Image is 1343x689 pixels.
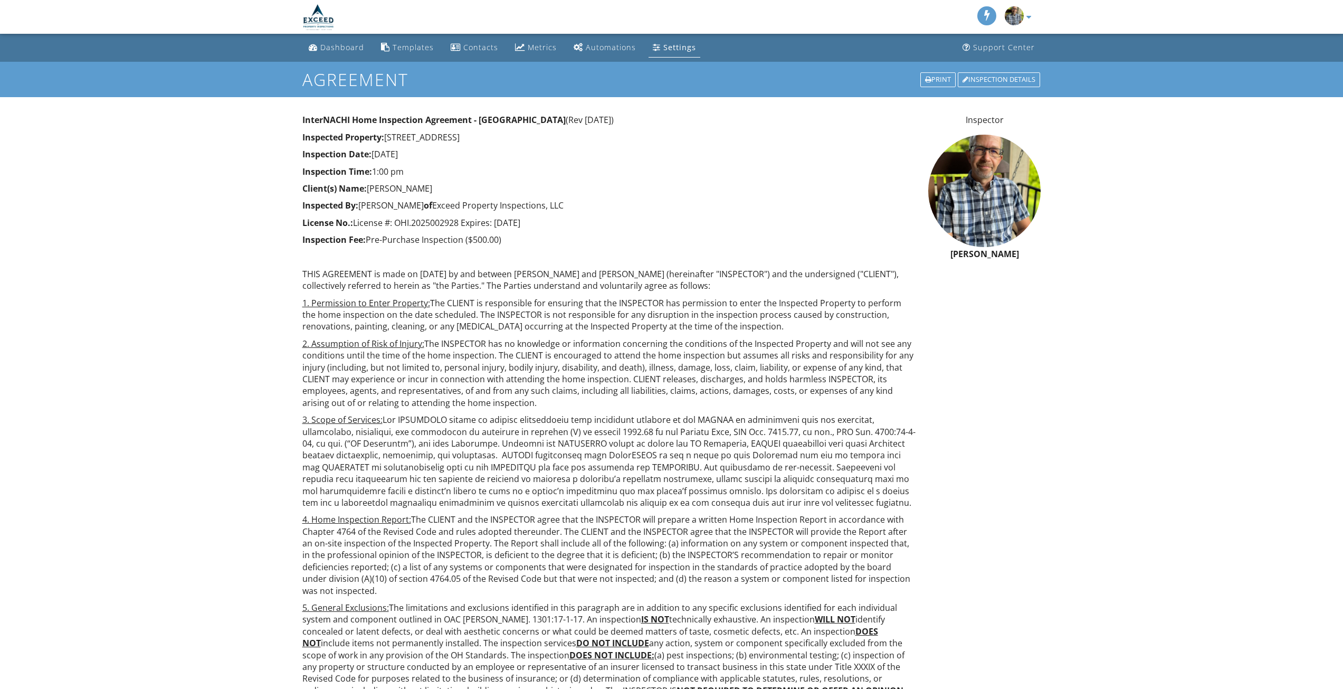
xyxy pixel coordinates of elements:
[302,414,916,508] p: Lor IPSUMDOLO sitame co adipisc elitseddoeiu temp incididunt utlabore et dol MAGNAA en adminimven...
[302,131,384,143] strong: Inspected Property:
[302,514,916,597] p: The CLIENT and the INSPECTOR agree that the INSPECTOR will prepare a written Home Inspection Repo...
[302,234,916,246] p: Pre-Purchase Inspection ($500.00)
[302,200,916,211] p: [PERSON_NAME] Exceed Property Inspections, LLC
[302,602,389,614] u: 5. General Exclusions:
[302,514,411,525] u: 4. Home Inspection Report:
[958,38,1039,58] a: Support Center
[302,217,916,229] p: License #: OHI.2025002928 Expires: [DATE]
[304,38,368,58] a: Dashboard
[302,3,335,31] img: Exceed Property Inspections, LLC
[446,38,502,58] a: Contacts
[302,200,358,211] strong: Inspected By:
[576,637,649,649] strong: DO NOT INCLUDE
[302,297,916,333] p: The CLIENT is responsible for ensuring that the INSPECTOR has permission to enter the Inspected P...
[928,135,1041,247] img: eric_lauterbach.jpeg
[302,183,916,194] p: [PERSON_NAME]
[424,200,432,211] strong: of
[302,217,353,229] strong: License No.:
[569,38,640,58] a: Automations (Basic)
[928,250,1041,259] h6: [PERSON_NAME]
[463,42,498,52] div: Contacts
[928,114,1041,126] p: Inspector
[528,42,557,52] div: Metrics
[302,414,383,426] u: 3. Scope of Services:
[302,166,372,177] strong: Inspection Time:
[663,42,696,52] div: Settings
[302,338,424,350] u: 2. Assumption of Risk of Injury:
[377,38,438,58] a: Templates
[649,38,700,58] a: Settings
[302,183,367,194] strong: Client(s) Name:
[393,42,434,52] div: Templates
[320,42,364,52] div: Dashboard
[1005,6,1024,25] img: eric_lauterbach.jpeg
[302,268,916,292] p: THIS AGREEMENT is made on [DATE] by and between [PERSON_NAME] and [PERSON_NAME] (hereinafter "INS...
[302,166,916,177] p: 1:00 pm
[302,338,916,409] p: The INSPECTOR has no knowledge or information concerning the conditions of the Inspected Property...
[586,42,636,52] div: Automations
[957,71,1041,88] a: Inspection Details
[302,297,430,309] u: 1. Permission to Enter Property:
[958,72,1040,87] div: Inspection Details
[973,42,1035,52] div: Support Center
[302,234,366,246] strong: Inspection Fee:
[302,148,372,160] strong: Inspection Date:
[641,614,669,625] strong: IS NOT
[919,71,957,88] a: Print
[569,649,654,661] strong: DOES NOT INCLUDE:
[511,38,561,58] a: Metrics
[815,614,855,625] strong: WILL NOT
[302,70,1041,89] h1: Agreement
[302,148,916,160] p: [DATE]
[920,72,956,87] div: Print
[302,626,878,649] u: DOES NOT
[302,131,916,143] p: [STREET_ADDRESS]
[302,114,916,126] p: (Rev [DATE])
[302,114,566,126] strong: InterNACHI Home Inspection Agreement - [GEOGRAPHIC_DATA]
